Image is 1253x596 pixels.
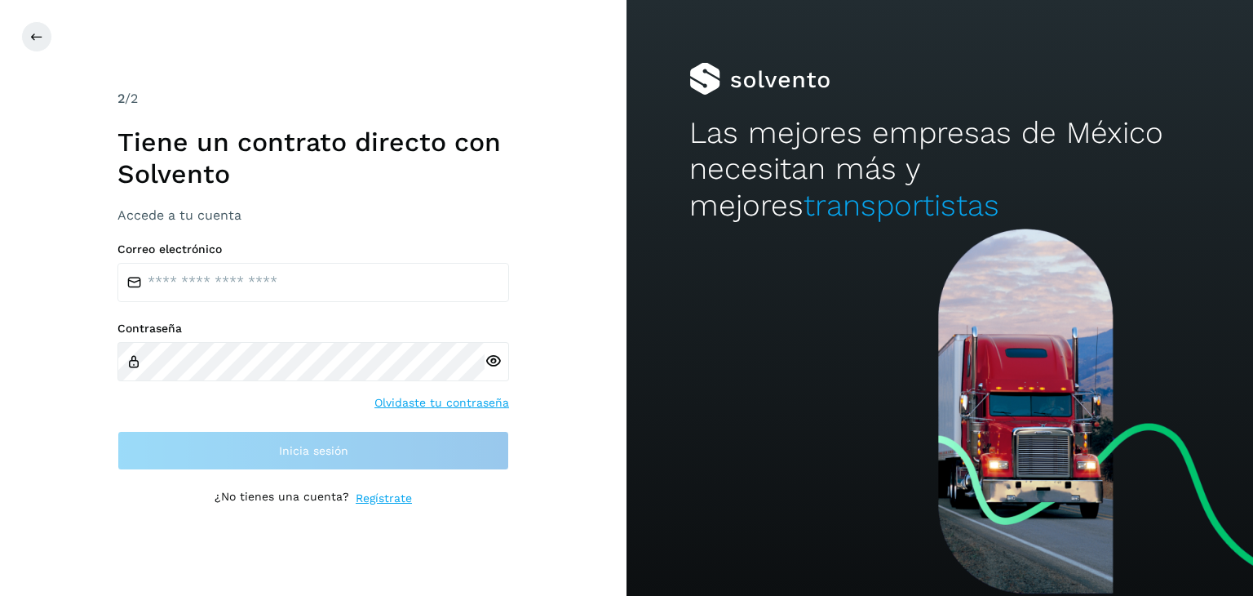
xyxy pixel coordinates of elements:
[356,490,412,507] a: Regístrate
[279,445,348,456] span: Inicia sesión
[117,127,509,189] h1: Tiene un contrato directo con Solvento
[117,431,509,470] button: Inicia sesión
[117,89,509,109] div: /2
[117,207,509,223] h3: Accede a tu cuenta
[117,322,509,336] label: Contraseña
[804,188,999,223] span: transportistas
[689,115,1190,224] h2: Las mejores empresas de México necesitan más y mejores
[374,394,509,411] a: Olvidaste tu contraseña
[215,490,349,507] p: ¿No tienes una cuenta?
[117,242,509,256] label: Correo electrónico
[117,91,125,106] span: 2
